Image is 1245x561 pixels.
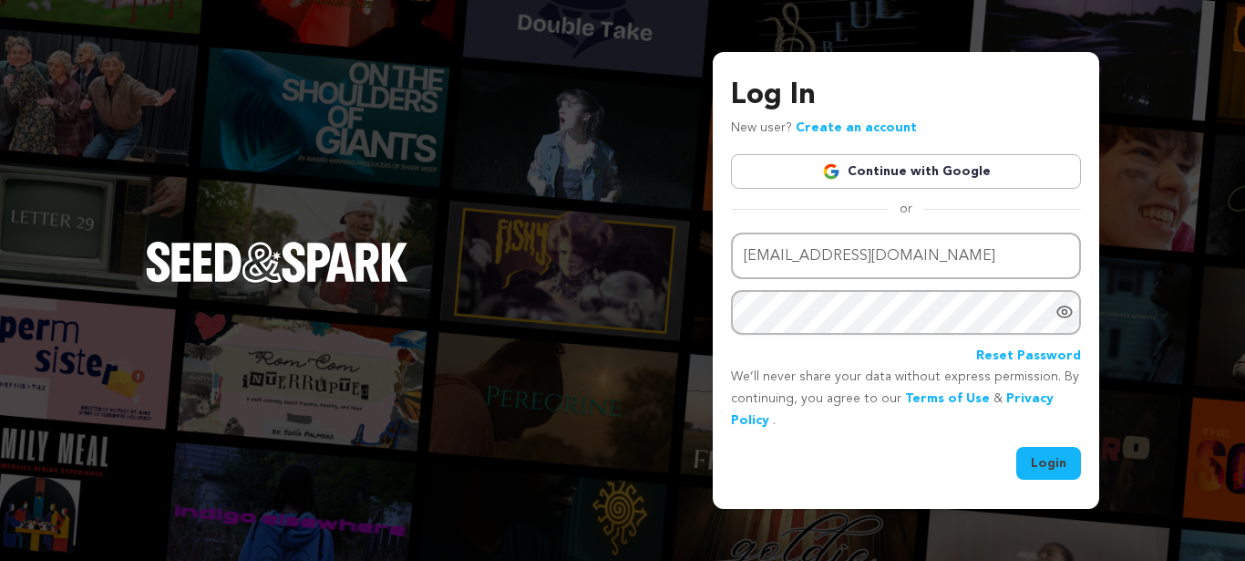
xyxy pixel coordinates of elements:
[796,121,917,134] a: Create an account
[1055,303,1074,321] a: Show password as plain text. Warning: this will display your password on the screen.
[731,118,917,140] p: New user?
[905,392,990,405] a: Terms of Use
[731,154,1081,189] a: Continue with Google
[889,200,923,218] span: or
[731,392,1054,427] a: Privacy Policy
[1016,447,1081,480] button: Login
[731,233,1081,279] input: Email address
[731,74,1081,118] h3: Log In
[731,367,1081,431] p: We’ll never share your data without express permission. By continuing, you agree to our & .
[822,162,840,181] img: Google logo
[146,242,408,282] img: Seed&Spark Logo
[146,242,408,318] a: Seed&Spark Homepage
[976,346,1081,368] a: Reset Password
